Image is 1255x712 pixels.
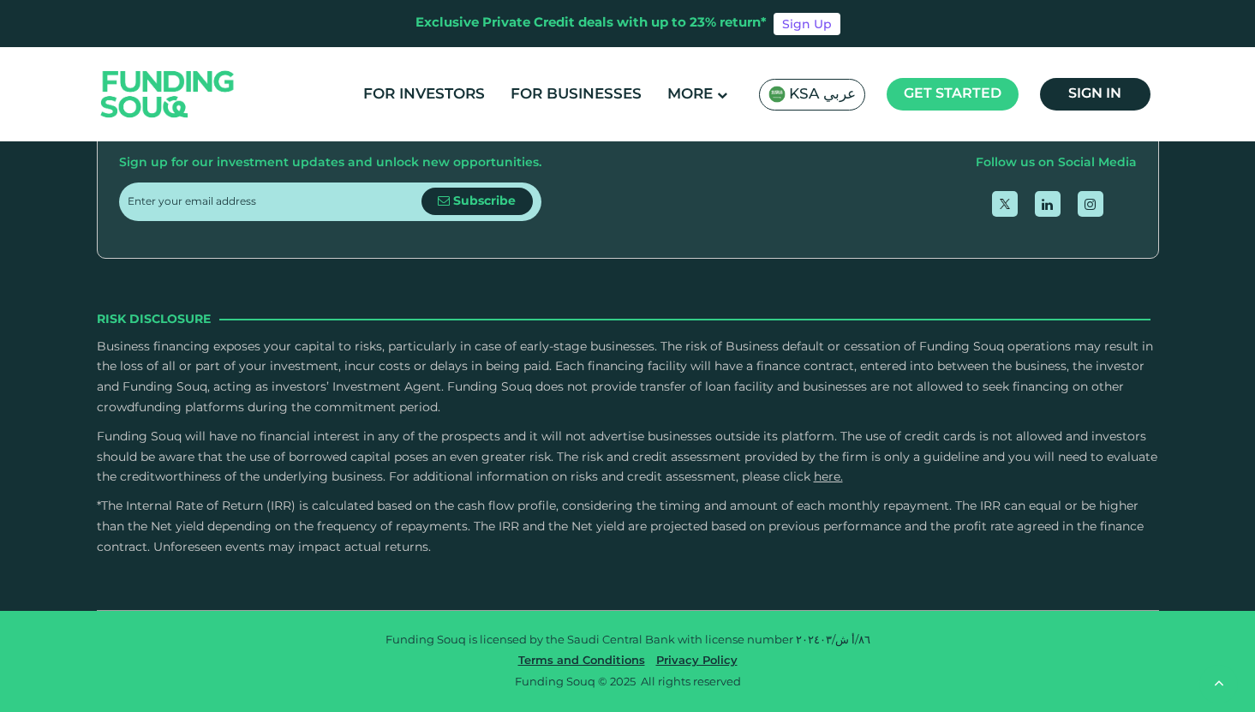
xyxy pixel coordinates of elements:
a: Terms and Conditions [514,655,649,667]
div: Follow us on Social Media [976,153,1137,174]
a: open Twitter [992,191,1018,217]
div: Sign up for our investment updates and unlock new opportunities. [119,153,541,174]
button: Subscribe [421,188,533,215]
span: KSA عربي [789,85,856,105]
span: Sign in [1068,87,1121,100]
img: Logo [84,51,252,137]
span: Risk Disclosure [97,310,211,329]
span: All rights reserved [641,677,741,688]
a: open Linkedin [1035,191,1061,217]
span: 2025 [610,677,636,688]
input: Enter your email address [128,182,421,221]
p: Funding Souq is licensed by the Saudi Central Bank with license number ٨٦/أ ش/٢٠٢٤٠٣ [110,632,1146,649]
span: Subscribe [453,195,516,207]
a: Sign Up [774,13,840,35]
a: For Businesses [506,81,646,109]
div: Exclusive Private Credit deals with up to 23% return* [415,14,767,33]
img: twitter [1000,199,1010,209]
a: open Instagram [1078,191,1103,217]
img: SA Flag [768,86,786,103]
a: here. [814,471,843,483]
p: *The Internal Rate of Return (IRR) is calculated based on the cash flow profile, considering the ... [97,497,1159,558]
p: Business financing exposes your capital to risks, particularly in case of early-stage businesses.... [97,338,1159,419]
a: Sign in [1040,78,1150,111]
a: Privacy Policy [652,655,742,667]
span: More [667,87,713,102]
a: For Investors [359,81,489,109]
span: Funding Souq will have no financial interest in any of the prospects and it will not advertise bu... [97,431,1157,484]
span: Funding Souq © [515,677,607,688]
button: back [1199,665,1238,703]
span: Get started [904,87,1001,100]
